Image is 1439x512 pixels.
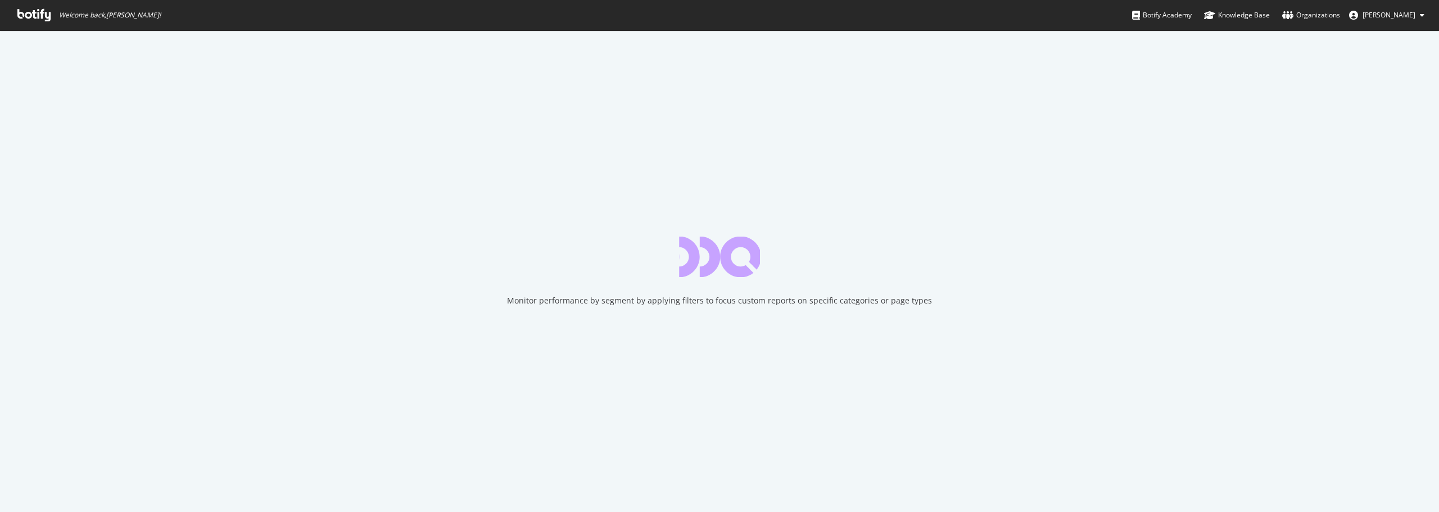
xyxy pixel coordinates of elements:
div: Organizations [1282,10,1340,21]
div: animation [679,237,760,277]
span: Phil Mastroianni [1363,10,1415,20]
span: Welcome back, [PERSON_NAME] ! [59,11,161,20]
div: Monitor performance by segment by applying filters to focus custom reports on specific categories... [507,295,932,306]
button: [PERSON_NAME] [1340,6,1433,24]
div: Botify Academy [1132,10,1192,21]
div: Knowledge Base [1204,10,1270,21]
